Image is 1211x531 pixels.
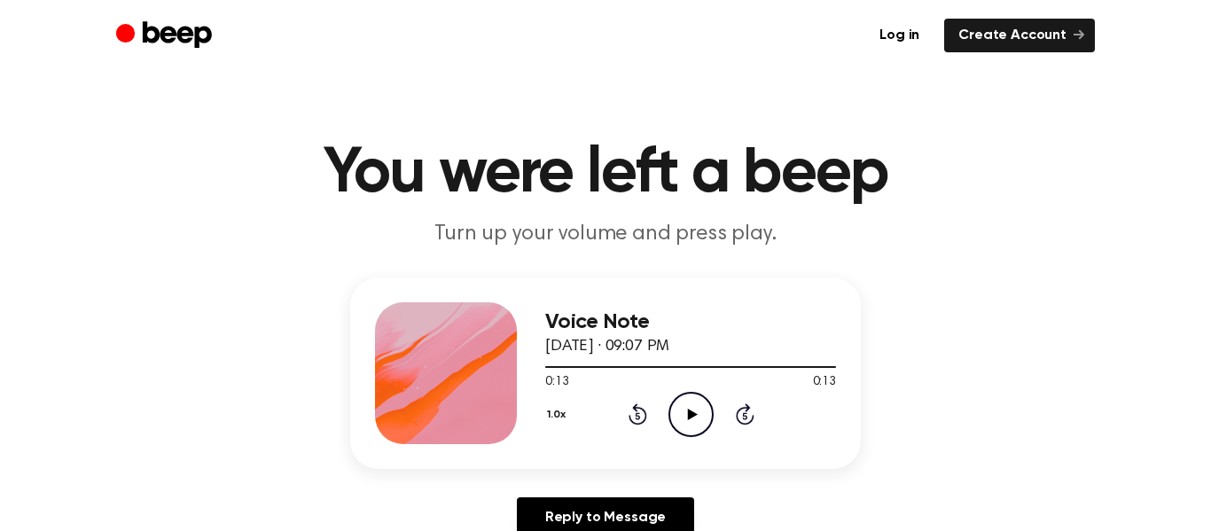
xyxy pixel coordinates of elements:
button: 1.0x [545,400,573,430]
a: Beep [116,19,216,53]
h1: You were left a beep [152,142,1059,206]
span: 0:13 [813,373,836,392]
p: Turn up your volume and press play. [265,220,946,249]
a: Log in [865,19,934,52]
span: [DATE] · 09:07 PM [545,339,669,355]
span: 0:13 [545,373,568,392]
h3: Voice Note [545,310,836,334]
a: Create Account [944,19,1095,52]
